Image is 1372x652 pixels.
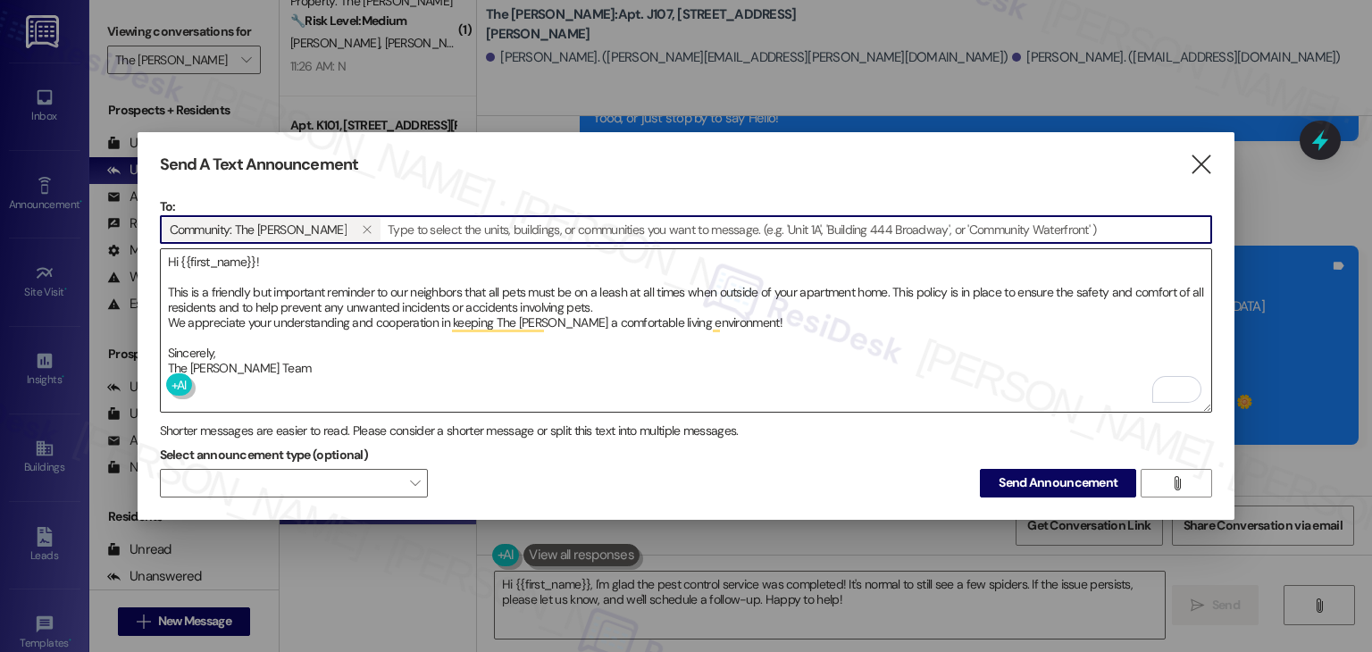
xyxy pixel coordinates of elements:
[980,469,1136,497] button: Send Announcement
[160,441,369,469] label: Select announcement type (optional)
[160,248,1213,413] div: To enrich screen reader interactions, please activate Accessibility in Grammarly extension settings
[362,222,372,237] i: 
[161,249,1212,412] textarea: To enrich screen reader interactions, please activate Accessibility in Grammarly extension settings
[1170,476,1184,490] i: 
[382,216,1211,243] input: Type to select the units, buildings, or communities you want to message. (e.g. 'Unit 1A', 'Buildi...
[160,155,358,175] h3: Send A Text Announcement
[354,218,381,241] button: Community: The Clara
[170,218,347,241] span: Community: The Clara
[160,422,1213,440] div: Shorter messages are easier to read. Please consider a shorter message or split this text into mu...
[160,197,1213,215] p: To:
[1189,155,1213,174] i: 
[999,473,1117,492] span: Send Announcement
